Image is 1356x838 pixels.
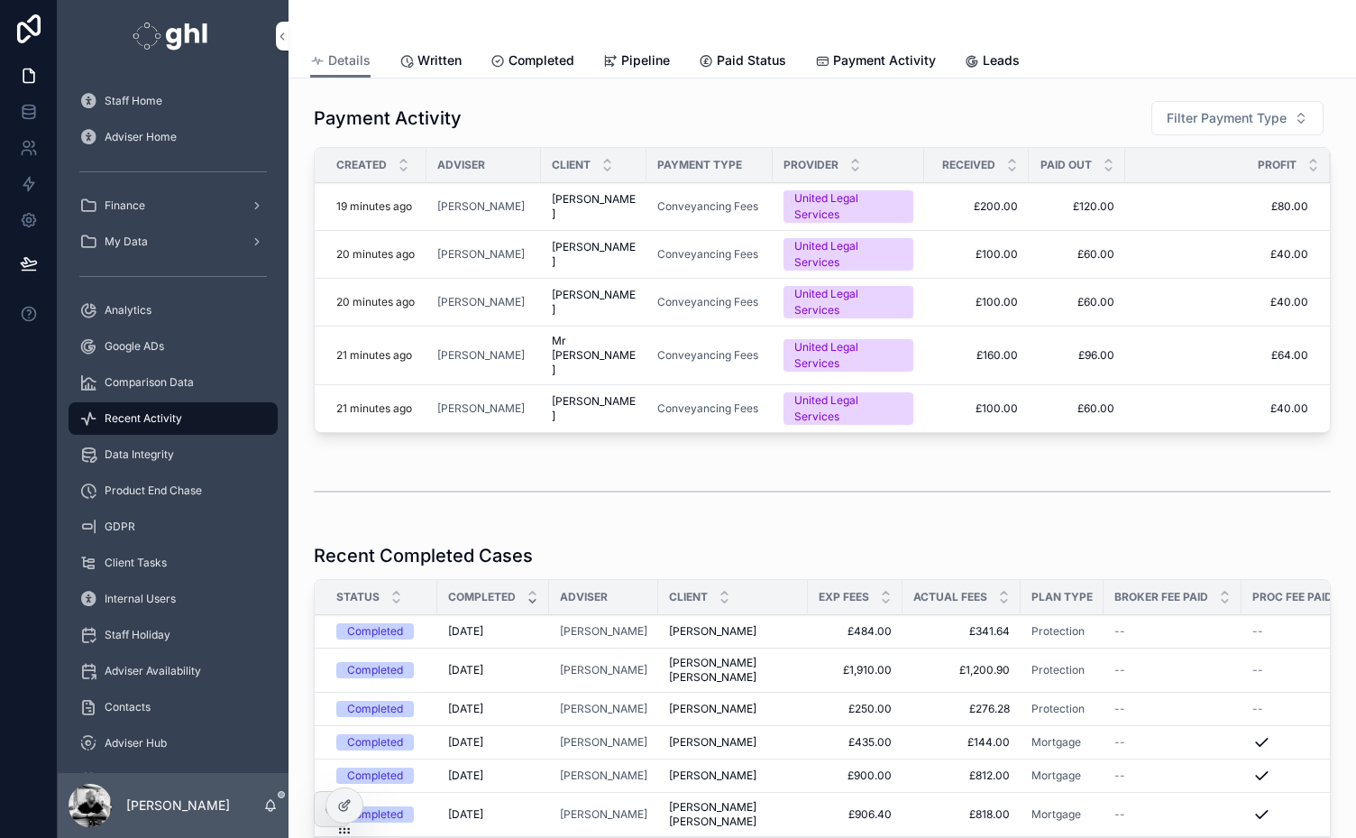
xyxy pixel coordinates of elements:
span: £80.00 [1125,199,1308,214]
a: [PERSON_NAME] [669,702,797,716]
a: Comparison Data [69,366,278,399]
a: Recent Activity [69,402,278,435]
a: Conveyancing Fees [657,295,762,309]
span: -- [1114,807,1125,822]
a: £60.00 [1040,247,1114,262]
span: £64.00 [1125,348,1308,363]
a: £484.00 [819,624,892,639]
h1: Recent Completed Cases [314,543,533,568]
span: Staff Holiday [105,628,170,642]
span: Received [942,158,995,172]
span: £250.00 [819,702,892,716]
span: Payment Activity [833,51,936,69]
a: [DATE] [448,769,538,783]
span: £200.00 [935,199,1018,214]
a: £818.00 [913,807,1010,822]
p: 19 minutes ago [336,199,412,214]
a: £276.28 [913,702,1010,716]
a: Finance [69,189,278,222]
span: [PERSON_NAME] [552,288,636,317]
a: [PERSON_NAME] [669,624,797,639]
div: Completed [347,701,403,717]
div: Completed [347,734,403,751]
a: [PERSON_NAME] [437,247,530,262]
a: -- [1114,702,1231,716]
a: [PERSON_NAME] [PERSON_NAME] [669,800,797,829]
span: £100.00 [935,401,1018,416]
a: Adviser Availability [69,655,278,687]
a: [PERSON_NAME] [560,702,647,716]
span: Status [336,590,380,604]
a: Conveyancing Fees [657,348,762,363]
span: Provider [783,158,838,172]
a: Mortgage [1031,769,1081,783]
span: Conveyancing Fees [657,348,758,363]
div: Completed [347,662,403,678]
a: Staff Home [69,85,278,117]
span: Client [669,590,708,604]
a: [PERSON_NAME] [560,663,647,677]
a: [PERSON_NAME] [560,769,647,783]
a: [PERSON_NAME] [669,735,797,750]
a: Completed [336,662,426,678]
span: £812.00 [913,769,1010,783]
span: [PERSON_NAME] [560,735,647,750]
a: Completed [490,44,574,80]
a: Conveyancing Fees [657,199,762,214]
a: £100.00 [935,295,1018,309]
a: £1,910.00 [819,663,892,677]
span: -- [1252,624,1263,639]
a: Protection [1031,663,1085,677]
a: [PERSON_NAME] [PERSON_NAME] [669,656,797,685]
span: Leads [983,51,1020,69]
a: [PERSON_NAME] [560,624,647,639]
span: Actual Fees [913,590,987,604]
a: Conveyancing Fees [657,401,758,416]
span: Adviser Availability [105,664,201,678]
a: [PERSON_NAME] [437,348,530,363]
span: [DATE] [448,663,483,677]
a: [PERSON_NAME] [437,348,525,363]
a: [PERSON_NAME] [552,240,636,269]
a: Analytics [69,294,278,327]
a: United Legal Services [783,339,913,372]
a: Staff Holiday [69,619,278,651]
span: Adviser Home [105,130,177,144]
a: Protection [1031,624,1093,639]
span: Broker Fee Paid [1114,590,1208,604]
span: Exp Fees [819,590,869,604]
a: -- [1114,769,1231,783]
div: Completed [347,623,403,640]
a: -- [1114,735,1231,750]
span: GDPR [105,520,135,534]
span: Recent Activity [105,411,182,426]
a: [PERSON_NAME] [437,401,530,416]
h1: Payment Activity [314,106,462,131]
a: Written [399,44,462,80]
span: [DATE] [448,769,483,783]
a: Conveyancing Fees [657,247,758,262]
span: -- [1114,663,1125,677]
span: Filter Payment Type [1167,109,1287,127]
a: Google ADs [69,330,278,363]
a: [PERSON_NAME] [437,199,525,214]
a: Protection [1031,702,1085,716]
span: My Data [105,235,148,249]
a: Conveyancing Fees [657,401,762,416]
a: Protection [1031,702,1093,716]
a: Conveyancing Fees [657,199,758,214]
a: £40.00 [1125,401,1308,416]
span: £906.40 [819,807,892,822]
span: Payment Type [657,158,742,172]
